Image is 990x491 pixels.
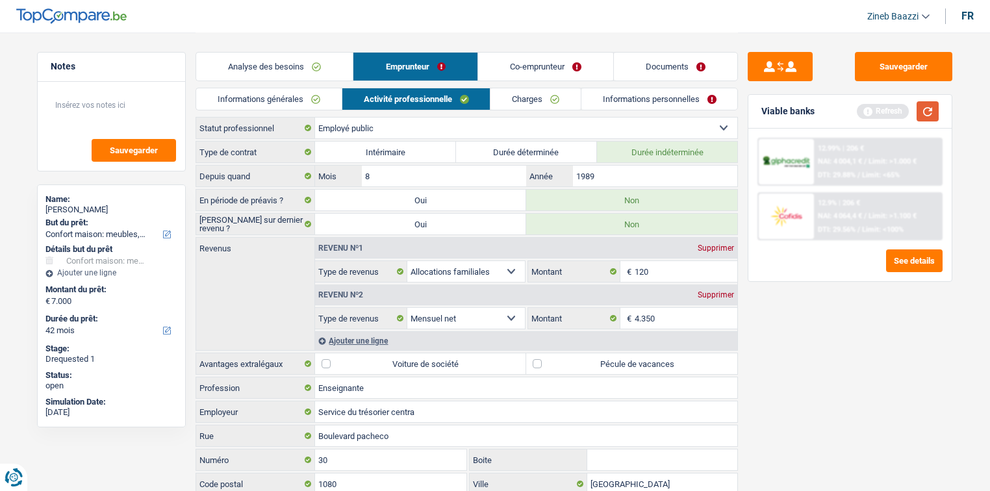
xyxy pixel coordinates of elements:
div: Viable banks [761,106,815,117]
a: Zineb Baazzi [857,6,930,27]
div: 12.99% | 206 € [818,144,864,153]
img: Cofidis [762,204,810,228]
span: NAI: 4 004,1 € [818,157,862,166]
label: Statut professionnel [196,118,315,138]
label: But du prêt: [45,218,175,228]
label: Avantages extralégaux [196,353,315,374]
button: Sauvegarder [855,52,952,81]
span: DTI: 29.88% [818,171,856,179]
div: Refresh [857,104,909,118]
span: € [45,296,50,307]
span: NAI: 4 064,4 € [818,212,862,220]
span: DTI: 29.56% [818,225,856,234]
label: Oui [315,214,526,234]
a: Informations générales [196,88,342,110]
label: Année [526,166,572,186]
label: Type de revenus [315,261,407,282]
label: Boite [470,449,588,470]
span: Limit: <100% [862,225,904,234]
a: Informations personnelles [581,88,738,110]
div: [DATE] [45,407,177,418]
div: Revenu nº2 [315,291,366,299]
span: Zineb Baazzi [867,11,919,22]
div: Name: [45,194,177,205]
div: Status: [45,370,177,381]
button: Sauvegarder [92,139,176,162]
label: Revenus [196,238,314,253]
div: Drequested 1 [45,354,177,364]
label: Non [526,190,737,210]
label: Montant [528,308,620,329]
div: Revenu nº1 [315,244,366,252]
a: Analyse des besoins [196,53,353,81]
h5: Notes [51,61,172,72]
a: Activité professionnelle [342,88,490,110]
div: Simulation Date: [45,397,177,407]
label: Durée indéterminée [597,142,738,162]
label: Voiture de société [315,353,526,374]
label: Depuis quand [196,166,315,186]
span: Limit: >1.100 € [869,212,917,220]
label: Non [526,214,737,234]
label: Durée du prêt: [45,314,175,324]
div: Supprimer [694,291,737,299]
a: Charges [490,88,581,110]
label: Pécule de vacances [526,353,737,374]
div: [PERSON_NAME] [45,205,177,215]
span: € [620,308,635,329]
span: / [864,157,867,166]
div: Ajouter une ligne [315,331,737,350]
label: [PERSON_NAME] sur dernier revenu ? [196,214,315,234]
label: Oui [315,190,526,210]
span: Sauvegarder [110,146,158,155]
input: MM [362,166,526,186]
label: Profession [196,377,315,398]
div: open [45,381,177,391]
img: AlphaCredit [762,155,810,170]
span: € [620,261,635,282]
label: Type de contrat [196,142,315,162]
span: Limit: >1.000 € [869,157,917,166]
div: Supprimer [694,244,737,252]
div: Stage: [45,344,177,354]
label: Employeur [196,401,315,422]
div: 12.9% | 206 € [818,199,860,207]
label: Montant du prêt: [45,284,175,295]
label: Mois [315,166,361,186]
label: Durée déterminée [456,142,597,162]
span: / [864,212,867,220]
label: Montant [528,261,620,282]
span: / [857,225,860,234]
img: TopCompare Logo [16,8,127,24]
label: Type de revenus [315,308,407,329]
label: Rue [196,425,315,446]
label: En période de préavis ? [196,190,315,210]
div: Ajouter une ligne [45,268,177,277]
a: Documents [614,53,737,81]
input: AAAA [573,166,737,186]
div: fr [961,10,974,22]
a: Emprunteur [353,53,477,81]
span: / [857,171,860,179]
button: See details [886,249,943,272]
span: Limit: <65% [862,171,900,179]
div: Détails but du prêt [45,244,177,255]
label: Intérimaire [315,142,456,162]
label: Numéro [196,449,315,470]
a: Co-emprunteur [478,53,613,81]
